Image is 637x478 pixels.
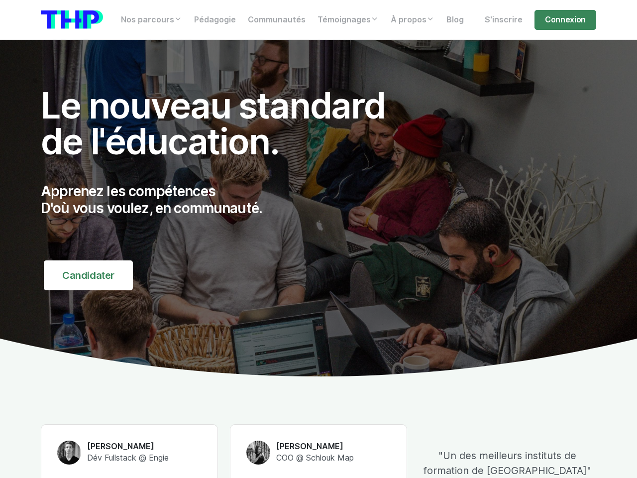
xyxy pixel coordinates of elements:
[87,453,169,463] span: Dév Fullstack @ Engie
[44,260,133,290] a: Candidater
[246,441,270,465] img: Melisande
[276,453,354,463] span: COO @ Schlouk Map
[419,448,596,478] p: "Un des meilleurs instituts de formation de [GEOGRAPHIC_DATA]"
[479,10,529,30] a: S'inscrire
[188,10,242,30] a: Pédagogie
[312,10,385,30] a: Témoignages
[41,88,407,159] h1: Le nouveau standard de l'éducation.
[534,10,596,30] a: Connexion
[385,10,440,30] a: À propos
[440,10,470,30] a: Blog
[276,441,354,452] h6: [PERSON_NAME]
[242,10,312,30] a: Communautés
[87,441,169,452] h6: [PERSON_NAME]
[115,10,188,30] a: Nos parcours
[57,441,81,465] img: Titouan
[41,10,103,29] img: logo
[41,183,407,217] p: Apprenez les compétences D'où vous voulez, en communauté.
